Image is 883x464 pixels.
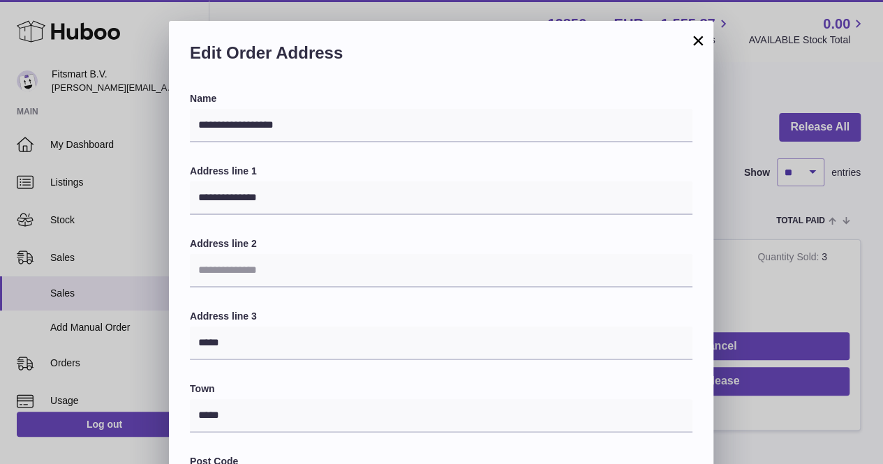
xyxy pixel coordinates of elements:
label: Name [190,92,692,105]
label: Address line 1 [190,165,692,178]
button: × [690,32,706,49]
label: Town [190,382,692,396]
label: Address line 2 [190,237,692,250]
h2: Edit Order Address [190,42,692,71]
label: Address line 3 [190,310,692,323]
